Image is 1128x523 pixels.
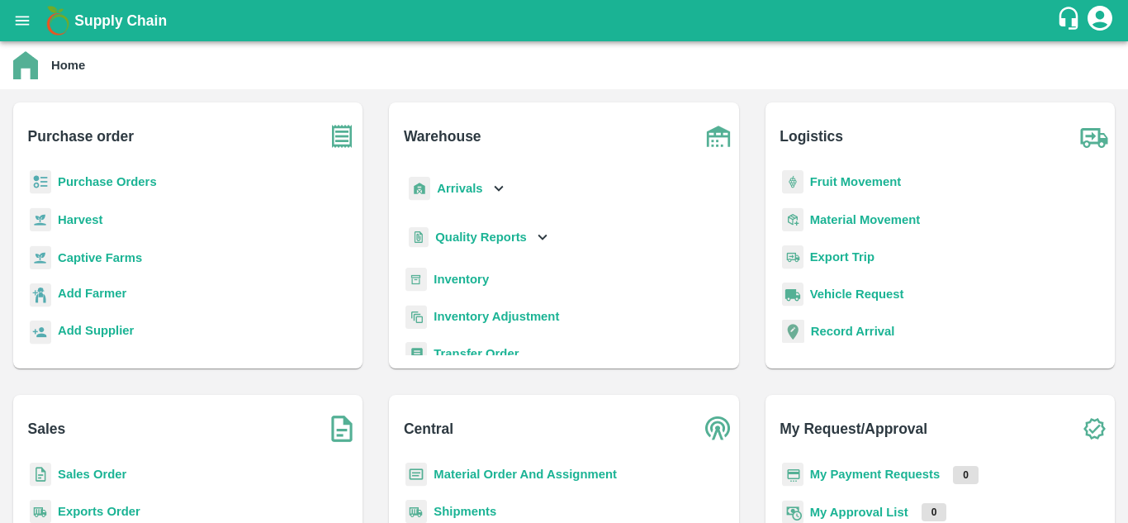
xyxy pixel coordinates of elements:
[58,468,126,481] a: Sales Order
[58,175,157,188] a: Purchase Orders
[698,408,739,449] img: central
[405,221,552,254] div: Quality Reports
[435,231,527,244] b: Quality Reports
[58,284,126,307] a: Add Farmer
[434,468,617,481] a: Material Order And Assignment
[405,170,508,207] div: Arrivals
[58,287,126,300] b: Add Farmer
[434,310,559,323] a: Inventory Adjustment
[782,207,803,232] img: material
[434,505,496,518] a: Shipments
[58,321,134,344] a: Add Supplier
[782,320,804,343] img: recordArrival
[409,177,430,201] img: whArrival
[30,207,51,232] img: harvest
[780,417,927,440] b: My Request/Approval
[41,4,74,37] img: logo
[28,125,134,148] b: Purchase order
[810,506,908,519] a: My Approval List
[434,273,489,286] a: Inventory
[437,182,482,195] b: Arrivals
[405,268,427,292] img: whInventory
[3,2,41,40] button: open drawer
[1073,408,1115,449] img: check
[74,9,1056,32] a: Supply Chain
[780,125,843,148] b: Logistics
[13,51,38,79] img: home
[782,245,803,269] img: delivery
[405,342,427,366] img: whTransfer
[922,503,947,521] p: 0
[698,116,739,157] img: warehouse
[810,468,941,481] a: My Payment Requests
[51,59,85,72] b: Home
[321,116,363,157] img: purchase
[321,408,363,449] img: soSales
[434,347,519,360] a: Transfer Order
[782,170,803,194] img: fruit
[810,213,921,226] a: Material Movement
[409,227,429,248] img: qualityReport
[811,325,895,338] a: Record Arrival
[30,245,51,270] img: harvest
[30,321,51,345] img: supplier
[58,213,102,226] a: Harvest
[58,505,140,518] a: Exports Order
[28,417,66,440] b: Sales
[30,463,51,487] img: sales
[1073,116,1115,157] img: truck
[30,283,51,307] img: farmer
[405,305,427,329] img: inventory
[782,283,803,307] img: vehicle
[810,175,902,188] a: Fruit Movement
[30,170,51,194] img: reciept
[953,466,979,484] p: 0
[782,463,803,487] img: payment
[58,251,142,264] a: Captive Farms
[74,12,167,29] b: Supply Chain
[58,324,134,337] b: Add Supplier
[404,417,453,440] b: Central
[1085,3,1115,38] div: account of current user
[404,125,481,148] b: Warehouse
[810,250,874,264] a: Export Trip
[405,463,427,487] img: centralMaterial
[810,288,904,301] a: Vehicle Request
[1056,6,1085,36] div: customer-support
